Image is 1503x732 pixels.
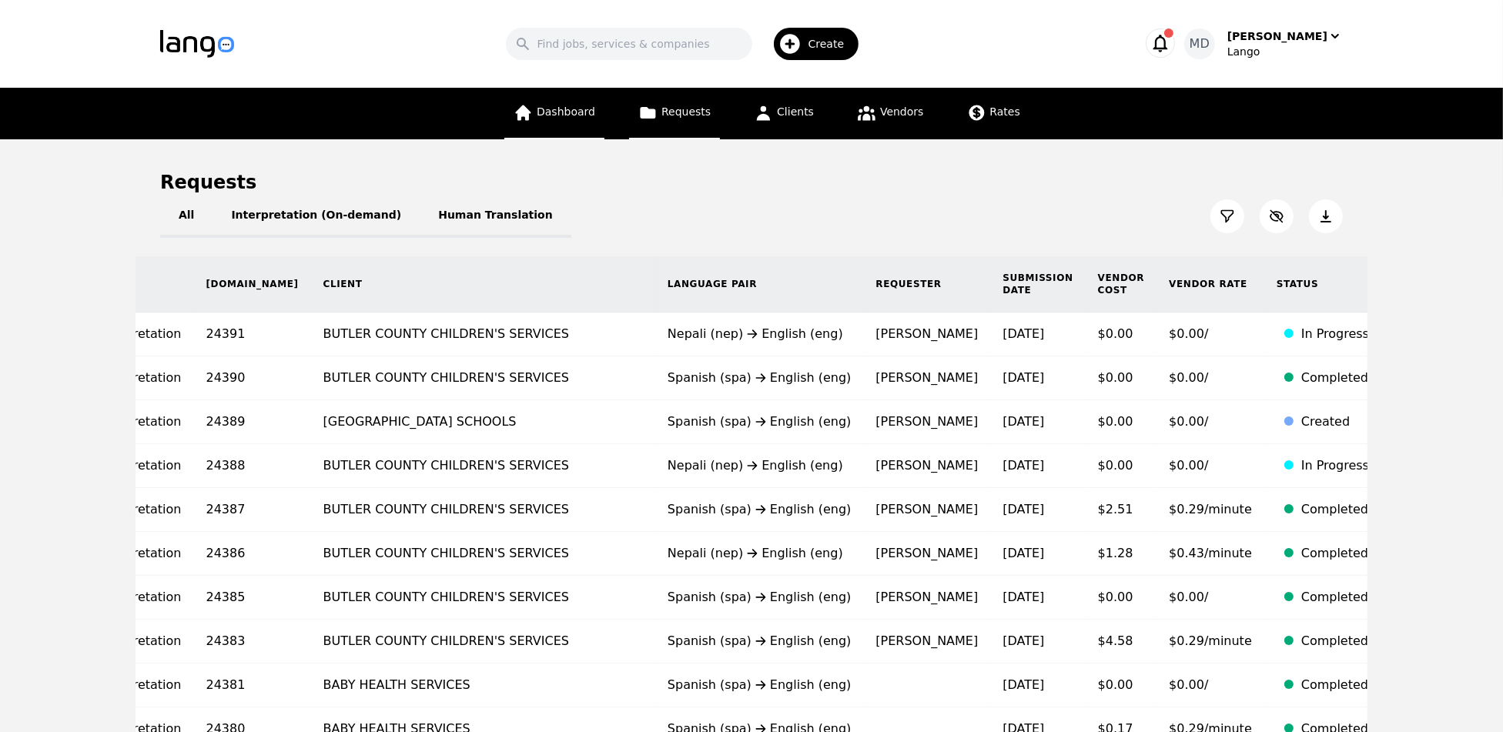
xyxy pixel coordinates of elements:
[1086,356,1157,400] td: $0.00
[668,413,852,431] div: Spanish (spa) English (eng)
[668,676,852,694] div: Spanish (spa) English (eng)
[1086,313,1157,356] td: $0.00
[311,313,655,356] td: BUTLER COUNTY CHILDREN'S SERVICES
[1301,456,1369,475] div: In Progress
[863,620,990,663] td: [PERSON_NAME]
[194,256,311,313] th: [DOMAIN_NAME]
[1086,444,1157,488] td: $0.00
[1169,414,1208,429] span: $0.00/
[863,488,990,532] td: [PERSON_NAME]
[194,356,311,400] td: 24390
[194,620,311,663] td: 24383
[808,36,855,52] span: Create
[1003,677,1044,692] time: [DATE]
[655,256,864,313] th: Language Pair
[1169,590,1208,604] span: $0.00/
[990,105,1020,118] span: Rates
[1086,256,1157,313] th: Vendor Cost
[311,444,655,488] td: BUTLER COUNTY CHILDREN'S SERVICES
[311,663,655,707] td: BABY HEALTH SERVICES
[1003,633,1044,648] time: [DATE]
[1184,28,1343,59] button: MD[PERSON_NAME]Lango
[668,588,852,607] div: Spanish (spa) English (eng)
[311,356,655,400] td: BUTLER COUNTY CHILDREN'S SERVICES
[194,576,311,620] td: 24385
[1301,413,1369,431] div: Created
[1169,458,1208,473] span: $0.00/
[194,532,311,576] td: 24386
[1301,588,1369,607] div: Completed
[311,400,655,444] td: [GEOGRAPHIC_DATA] SCHOOLS
[420,195,571,238] button: Human Translation
[1210,199,1244,233] button: Filter
[1227,44,1343,59] div: Lango
[1169,326,1208,341] span: $0.00/
[863,576,990,620] td: [PERSON_NAME]
[160,170,256,195] h1: Requests
[1086,663,1157,707] td: $0.00
[213,195,420,238] button: Interpretation (On-demand)
[194,400,311,444] td: 24389
[629,88,720,139] a: Requests
[1169,370,1208,385] span: $0.00/
[1086,620,1157,663] td: $4.58
[1190,35,1210,53] span: MD
[1301,676,1369,694] div: Completed
[1301,544,1369,563] div: Completed
[880,105,923,118] span: Vendors
[194,488,311,532] td: 24387
[958,88,1029,139] a: Rates
[668,325,852,343] div: Nepali (nep) English (eng)
[668,456,852,475] div: Nepali (nep) English (eng)
[863,256,990,313] th: Requester
[777,105,814,118] span: Clients
[1003,370,1044,385] time: [DATE]
[863,532,990,576] td: [PERSON_NAME]
[1169,546,1252,560] span: $0.43/minute
[194,313,311,356] td: 24391
[311,620,655,663] td: BUTLER COUNTY CHILDREN'S SERVICES
[1301,369,1369,387] div: Completed
[506,28,752,60] input: Find jobs, services & companies
[194,663,311,707] td: 24381
[1086,576,1157,620] td: $0.00
[863,400,990,444] td: [PERSON_NAME]
[848,88,932,139] a: Vendors
[668,369,852,387] div: Spanish (spa) English (eng)
[1169,502,1252,516] span: $0.29/minute
[752,22,869,66] button: Create
[1003,326,1044,341] time: [DATE]
[1169,677,1208,692] span: $0.00/
[1260,199,1294,233] button: Customize Column View
[1003,546,1044,560] time: [DATE]
[863,444,990,488] td: [PERSON_NAME]
[537,105,595,118] span: Dashboard
[1264,256,1381,313] th: Status
[1003,590,1044,604] time: [DATE]
[504,88,604,139] a: Dashboard
[1086,488,1157,532] td: $2.51
[1227,28,1327,44] div: [PERSON_NAME]
[1003,414,1044,429] time: [DATE]
[1086,532,1157,576] td: $1.28
[1003,502,1044,516] time: [DATE]
[1301,632,1369,650] div: Completed
[311,576,655,620] td: BUTLER COUNTY CHILDREN'S SERVICES
[668,544,852,563] div: Nepali (nep) English (eng)
[1086,400,1157,444] td: $0.00
[1301,500,1369,519] div: Completed
[1157,256,1264,313] th: Vendor Rate
[863,356,990,400] td: [PERSON_NAME]
[160,30,234,58] img: Logo
[194,444,311,488] td: 24388
[160,195,213,238] button: All
[311,256,655,313] th: Client
[311,532,655,576] td: BUTLER COUNTY CHILDREN'S SERVICES
[1301,325,1369,343] div: In Progress
[661,105,711,118] span: Requests
[863,313,990,356] td: [PERSON_NAME]
[745,88,823,139] a: Clients
[311,488,655,532] td: BUTLER COUNTY CHILDREN'S SERVICES
[1003,458,1044,473] time: [DATE]
[1309,199,1343,233] button: Export Jobs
